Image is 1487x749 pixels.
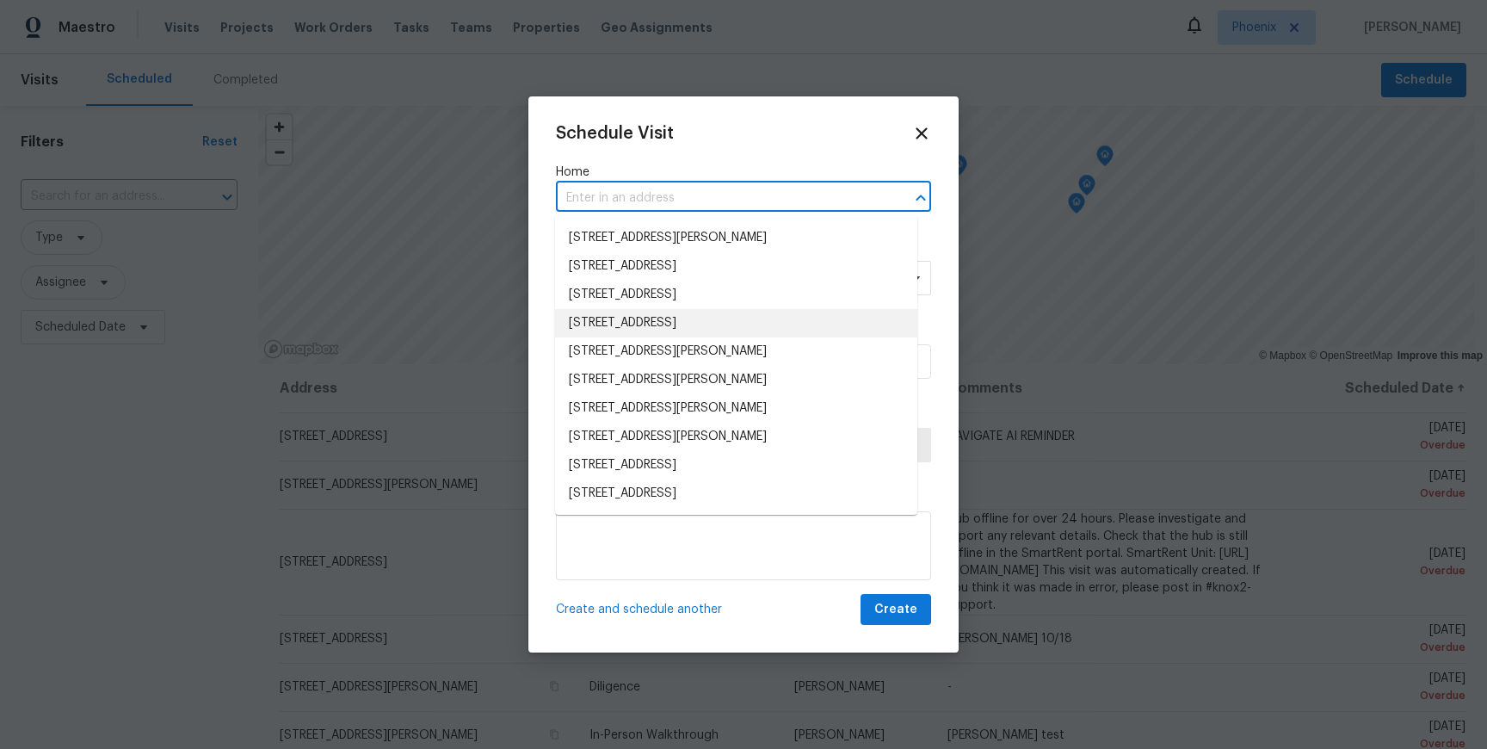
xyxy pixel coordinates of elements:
span: Create and schedule another [556,601,722,618]
li: [STREET_ADDRESS][PERSON_NAME] [555,366,917,394]
li: [STREET_ADDRESS][PERSON_NAME] [555,337,917,366]
input: Enter in an address [556,185,883,212]
li: [STREET_ADDRESS] [555,480,917,508]
span: Schedule Visit [556,125,674,142]
span: Create [874,599,917,621]
li: [STREET_ADDRESS][PERSON_NAME] [555,224,917,252]
li: [STREET_ADDRESS] [555,281,917,309]
li: [STREET_ADDRESS][PERSON_NAME] [555,423,917,451]
button: Create [861,594,931,626]
label: Home [556,164,931,181]
li: [STREET_ADDRESS] [555,451,917,480]
li: [STREET_ADDRESS][PERSON_NAME] [555,394,917,423]
li: [STREET_ADDRESS] [555,309,917,337]
span: Close [912,124,931,143]
button: Close [909,186,933,210]
li: [STREET_ADDRESS] [555,252,917,281]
